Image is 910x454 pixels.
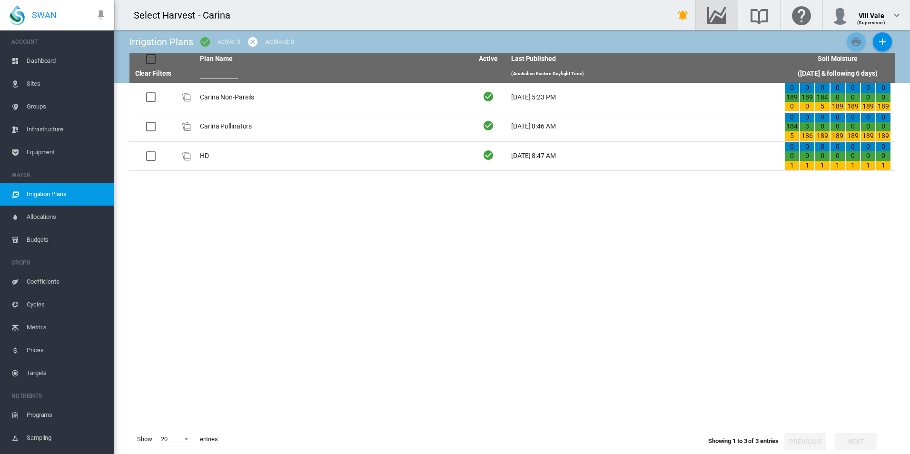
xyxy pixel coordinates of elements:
div: 0 [846,122,860,131]
span: ACCOUNT [11,34,107,49]
img: SWAN-Landscape-Logo-Colour-drop.png [10,5,25,25]
td: Carina Non-Pareils [196,83,469,112]
md-icon: Search the knowledge base [748,10,771,21]
div: Vili Vale [857,7,885,17]
md-icon: icon-pin [95,10,107,21]
div: 189 [846,131,860,141]
div: 0 [861,93,875,102]
span: Groups [27,95,107,118]
div: 0 [815,113,830,122]
span: Infrastructure [27,118,107,141]
span: Show [133,431,156,447]
span: Sampling [27,426,107,449]
button: Next [835,433,877,450]
span: (Supervisor) [857,20,885,25]
span: Dashboard [27,49,107,72]
div: 0 [846,83,860,93]
div: 189 [831,131,845,141]
td: [DATE] 8:46 AM [507,112,781,141]
div: 3 [800,122,814,131]
div: 189 [785,93,799,102]
div: 1 [861,161,875,170]
div: 0 [876,113,890,122]
div: 1 [800,161,814,170]
span: Cycles [27,293,107,316]
div: 189 [861,131,875,141]
div: 0 [876,83,890,93]
img: product-image-placeholder.png [181,91,192,103]
td: 0 189 0 0 189 0 0 184 5 0 0 189 0 0 189 0 0 189 0 0 189 [781,83,895,112]
div: Plan Id: 36719 [181,150,192,162]
div: 0 [785,113,799,122]
div: 0 [876,151,890,161]
span: Metrics [27,316,107,339]
div: Active: 3 [218,38,240,46]
div: 0 [815,83,830,93]
div: 184 [815,93,830,102]
div: 0 [800,102,814,111]
div: 0 [846,93,860,102]
th: Active [469,53,507,65]
div: 189 [831,102,845,111]
div: 1 [831,161,845,170]
div: 0 [861,113,875,122]
div: 0 [831,122,845,131]
span: Showing 1 to 3 of 3 entries [708,437,779,444]
div: 1 [785,161,799,170]
th: (Australian Eastern Daylight Time) [507,65,781,83]
span: CROPS [11,255,107,270]
span: Budgets [27,228,107,251]
md-icon: icon-bell-ring [677,10,689,21]
div: 0 [800,113,814,122]
img: profile.jpg [831,6,850,25]
md-icon: icon-chevron-down [891,10,902,21]
div: 0 [831,113,845,122]
td: 0 184 5 0 3 186 0 0 189 0 0 189 0 0 189 0 0 189 0 0 189 [781,112,895,141]
div: 5 [785,131,799,141]
button: Previous [784,433,826,450]
div: 0 [861,122,875,131]
md-icon: icon-checkbox-marked-circle [199,36,211,48]
span: Equipment [27,141,107,164]
div: Archived: 0 [265,38,294,46]
div: 0 [815,151,830,161]
div: 0 [831,93,845,102]
span: Sites [27,72,107,95]
div: 0 [800,83,814,93]
span: Irrigation Plans [27,183,107,206]
div: 0 [831,83,845,93]
div: 1 [846,161,860,170]
div: 0 [800,142,814,152]
div: 0 [785,102,799,111]
span: Coefficients [27,270,107,293]
div: 189 [876,102,890,111]
td: HD [196,142,469,171]
div: 0 [876,93,890,102]
div: 0 [861,142,875,152]
div: 0 [876,142,890,152]
div: Irrigation Plans [129,35,193,49]
div: 189 [846,102,860,111]
div: 189 [876,131,890,141]
button: Print Irrigation Plans [847,32,866,51]
div: 0 [876,122,890,131]
div: 0 [861,83,875,93]
a: Clear Filters [135,69,172,77]
div: Select Harvest - Carina [134,9,239,22]
div: 0 [846,142,860,152]
img: product-image-placeholder.png [181,150,192,162]
div: 0 [846,113,860,122]
div: 0 [785,83,799,93]
span: SWAN [32,9,57,21]
div: 0 [815,122,830,131]
td: Carina Pollinators [196,112,469,141]
span: entries [196,431,222,447]
div: 0 [831,151,845,161]
div: 1 [815,161,830,170]
td: [DATE] 8:47 AM [507,142,781,171]
div: 0 [846,151,860,161]
div: 0 [861,151,875,161]
div: 189 [861,102,875,111]
div: 1 [876,161,890,170]
span: NUTRIENTS [11,388,107,404]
